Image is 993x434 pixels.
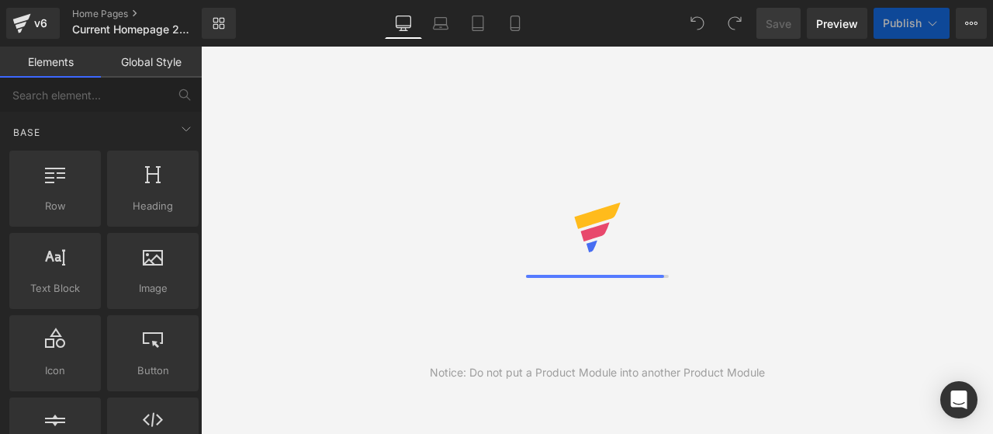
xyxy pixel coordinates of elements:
[816,16,858,32] span: Preview
[6,8,60,39] a: v6
[101,47,202,78] a: Global Style
[112,198,194,214] span: Heading
[496,8,534,39] a: Mobile
[719,8,750,39] button: Redo
[14,363,96,379] span: Icon
[874,8,950,39] button: Publish
[14,198,96,214] span: Row
[883,17,922,30] span: Publish
[112,363,194,379] span: Button
[385,8,422,39] a: Desktop
[14,280,96,297] span: Text Block
[202,8,236,39] a: New Library
[807,8,867,39] a: Preview
[430,364,765,381] div: Notice: Do not put a Product Module into another Product Module
[112,280,194,297] span: Image
[31,13,50,33] div: v6
[72,8,223,20] a: Home Pages
[940,381,977,418] div: Open Intercom Messenger
[956,8,987,39] button: More
[422,8,459,39] a: Laptop
[766,16,791,32] span: Save
[12,125,42,140] span: Base
[459,8,496,39] a: Tablet
[682,8,713,39] button: Undo
[72,23,194,36] span: Current Homepage 2023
